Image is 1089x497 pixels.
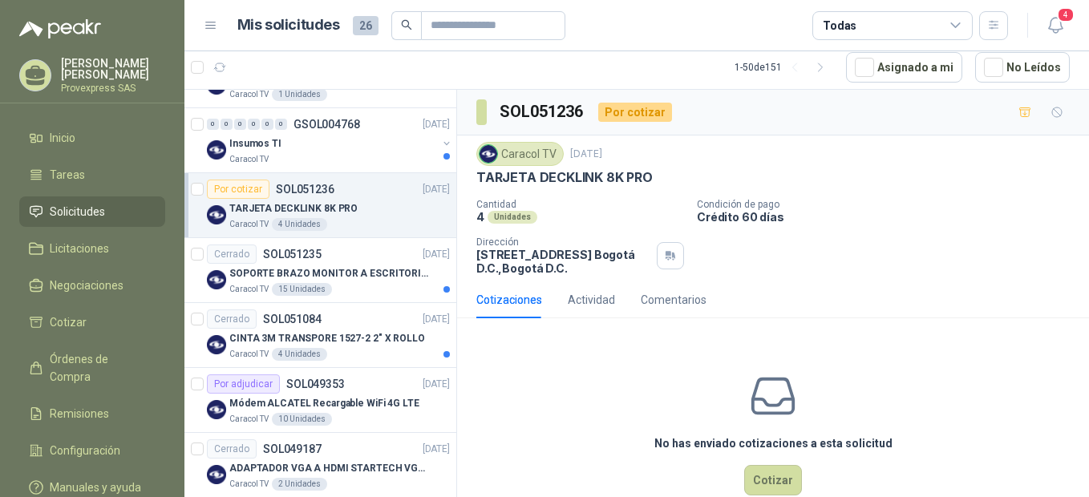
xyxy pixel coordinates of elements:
p: SOL049187 [263,443,322,455]
div: Caracol TV [476,142,564,166]
div: 2 Unidades [272,478,327,491]
span: Órdenes de Compra [50,350,150,386]
p: ADAPTADOR VGA A HDMI STARTECH VGA2HDU. TIENE QUE SER LA MARCA DEL ENLACE ADJUNTO [229,461,429,476]
p: [DATE] [423,377,450,392]
p: SOL051235 [263,248,322,260]
button: No Leídos [975,52,1070,83]
a: CerradoSOL051235[DATE] Company LogoSOPORTE BRAZO MONITOR A ESCRITORIO NBF80Caracol TV15 Unidades [184,238,456,303]
a: 0 0 0 0 0 0 GSOL004768[DATE] Company LogoInsumos TICaracol TV [207,115,453,166]
h3: No has enviado cotizaciones a esta solicitud [654,434,893,452]
p: Cantidad [476,199,684,210]
p: Caracol TV [229,88,269,101]
div: 10 Unidades [272,413,332,426]
p: Caracol TV [229,348,269,361]
div: Cotizaciones [476,291,542,309]
p: Crédito 60 días [697,210,1083,224]
p: Caracol TV [229,153,269,166]
img: Company Logo [207,335,226,354]
a: Remisiones [19,398,165,429]
p: Dirección [476,236,650,248]
a: Negociaciones [19,270,165,301]
p: Caracol TV [229,283,269,296]
div: 0 [234,119,246,130]
button: Cotizar [744,465,802,495]
a: Por cotizarSOL051236[DATE] Company LogoTARJETA DECKLINK 8K PROCaracol TV4 Unidades [184,173,456,238]
p: 4 [476,210,484,224]
span: Tareas [50,166,85,184]
h3: SOL051236 [500,99,585,124]
span: search [401,19,412,30]
div: Comentarios [641,291,706,309]
div: 4 Unidades [272,218,327,231]
span: Configuración [50,442,120,459]
div: Cerrado [207,244,257,264]
img: Company Logo [480,145,497,163]
span: 4 [1057,7,1075,22]
a: CerradoSOL051084[DATE] Company LogoCINTA 3M TRANSPORE 1527-2 2" X ROLLOCaracol TV4 Unidades [184,303,456,368]
img: Logo peakr [19,19,101,38]
p: SOL051084 [263,313,322,325]
p: [DATE] [570,147,602,162]
div: 0 [248,119,260,130]
p: [DATE] [423,312,450,327]
p: GSOL004768 [294,119,360,130]
div: Todas [823,17,856,34]
p: [DATE] [423,247,450,262]
p: CINTA 3M TRANSPORE 1527-2 2" X ROLLO [229,331,425,346]
p: [STREET_ADDRESS] Bogotá D.C. , Bogotá D.C. [476,248,650,275]
div: Cerrado [207,309,257,329]
p: Provexpress SAS [61,83,165,93]
img: Company Logo [207,270,226,289]
p: TARJETA DECKLINK 8K PRO [476,169,653,186]
p: Caracol TV [229,413,269,426]
img: Company Logo [207,400,226,419]
span: Inicio [50,129,75,147]
img: Company Logo [207,465,226,484]
span: 26 [353,16,379,35]
a: Cotizar [19,307,165,337]
div: 0 [207,119,219,130]
button: 4 [1041,11,1070,40]
p: [DATE] [423,182,450,197]
span: Negociaciones [50,277,123,294]
p: [DATE] [423,442,450,457]
a: Configuración [19,435,165,466]
p: Condición de pago [697,199,1083,210]
span: Cotizar [50,313,87,331]
p: [PERSON_NAME] [PERSON_NAME] [61,58,165,80]
p: SOL051236 [276,184,334,195]
a: Inicio [19,123,165,153]
div: 4 Unidades [272,348,327,361]
img: Company Logo [207,205,226,224]
div: Actividad [568,291,615,309]
div: 0 [261,119,273,130]
div: Cerrado [207,439,257,459]
a: Licitaciones [19,233,165,264]
span: Solicitudes [50,203,105,220]
a: Tareas [19,160,165,190]
div: 1 - 50 de 151 [735,55,833,80]
div: Por cotizar [598,103,672,122]
a: Por adjudicarSOL049353[DATE] Company LogoMódem ALCATEL Recargable WiFi 4G LTECaracol TV10 Unidades [184,368,456,433]
p: Caracol TV [229,478,269,491]
span: Manuales y ayuda [50,479,141,496]
h1: Mis solicitudes [237,14,340,37]
img: Company Logo [207,140,226,160]
p: TARJETA DECKLINK 8K PRO [229,201,358,216]
div: Por cotizar [207,180,269,199]
div: 15 Unidades [272,283,332,296]
p: Caracol TV [229,218,269,231]
div: Unidades [488,211,537,224]
div: 0 [275,119,287,130]
p: Módem ALCATEL Recargable WiFi 4G LTE [229,396,419,411]
a: Solicitudes [19,196,165,227]
div: 0 [221,119,233,130]
p: SOL049353 [286,378,345,390]
div: 1 Unidades [272,88,327,101]
p: [DATE] [423,117,450,132]
a: Órdenes de Compra [19,344,165,392]
div: Por adjudicar [207,374,280,394]
span: Licitaciones [50,240,109,257]
p: SOPORTE BRAZO MONITOR A ESCRITORIO NBF80 [229,266,429,281]
p: Insumos TI [229,136,281,152]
